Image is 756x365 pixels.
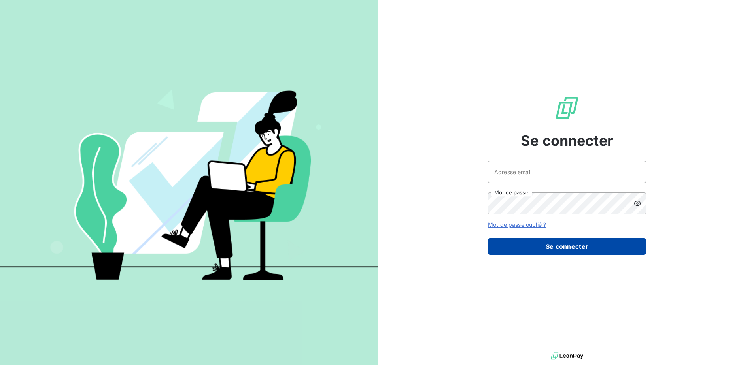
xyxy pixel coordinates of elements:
[488,161,646,183] input: placeholder
[554,95,580,120] img: Logo LeanPay
[488,221,546,228] a: Mot de passe oublié ?
[551,350,583,362] img: logo
[488,238,646,255] button: Se connecter
[521,130,613,151] span: Se connecter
